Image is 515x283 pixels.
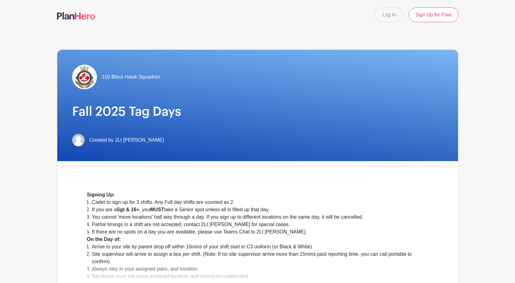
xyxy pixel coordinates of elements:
li: You cannot 'move locations' half way through a day. If you sign up to different locations on the ... [92,213,428,221]
strong: Signing Up: [87,192,115,197]
li: Arrive to your site by parent drop off within 10mins of your shift start in C3 uniform (or Black ... [92,243,428,251]
strong: Sgt & 16+ [117,207,139,212]
img: logo-507f7623f17ff9eddc593b1ce0a138ce2505c220e1c5a4e2b4648c50719b7d32.svg [57,12,95,19]
img: default-ce2991bfa6775e67f084385cd625a349d9dcbb7a52a09fb2fda1e96e2d18dcdb.png [72,134,85,146]
li: If you are a , you take a Senior spot unless all is filled up that day. [92,206,428,213]
strong: MUST [150,207,164,212]
img: Sqn%20Crest.jpg [72,65,97,89]
li: Always stay in your assigned pairs, and location. [92,265,428,273]
li: Cadet to sign up for 3 shifts. Any Full day shifts are counted as 2. [92,199,428,206]
a: Sign Up for Free [409,7,458,22]
a: Log In [375,7,404,22]
li: Tag boxes must not leave assigned location, and cannot be unattended. [92,273,428,280]
li: If there are no spots on a day you are available, please use Teams Chat to 2Lt [PERSON_NAME]. [92,228,428,236]
span: Created by 2Lt [PERSON_NAME] [89,136,164,144]
li: Partial timings in a shift are not accepted, contact 2Lt [PERSON_NAME] for special cases. [92,221,428,228]
li: Site supervisor will arrive to assign a box per shift. (Note: If no site supervisor arrive more t... [92,251,428,265]
span: 110 Black Hawk Squadron [102,73,160,81]
strong: On the Day of: [87,237,121,242]
h1: Fall 2025 Tag Days [72,104,443,119]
